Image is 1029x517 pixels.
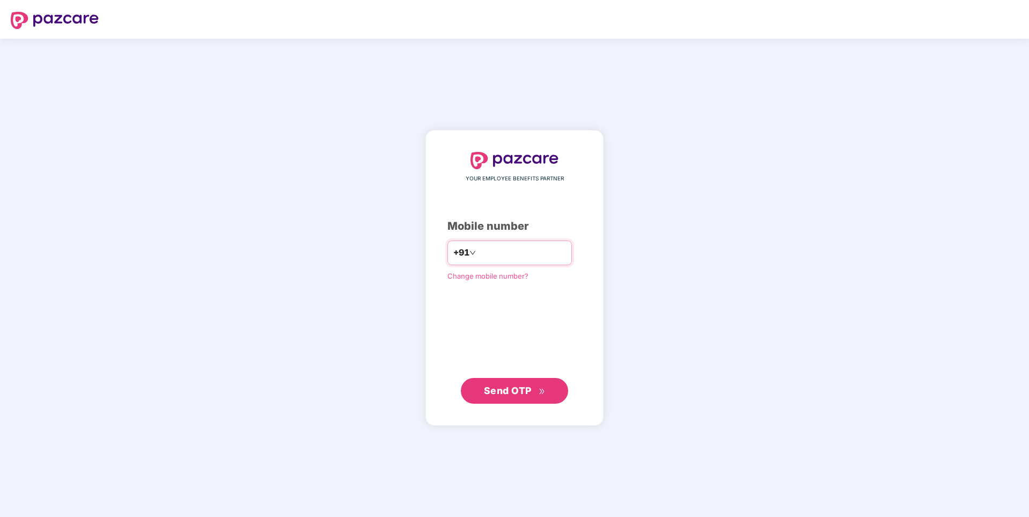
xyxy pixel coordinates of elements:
[447,218,582,235] div: Mobile number
[484,385,532,396] span: Send OTP
[471,152,558,169] img: logo
[461,378,568,404] button: Send OTPdouble-right
[469,250,476,256] span: down
[11,12,99,29] img: logo
[466,174,564,183] span: YOUR EMPLOYEE BENEFITS PARTNER
[539,388,546,395] span: double-right
[453,246,469,259] span: +91
[447,272,528,280] a: Change mobile number?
